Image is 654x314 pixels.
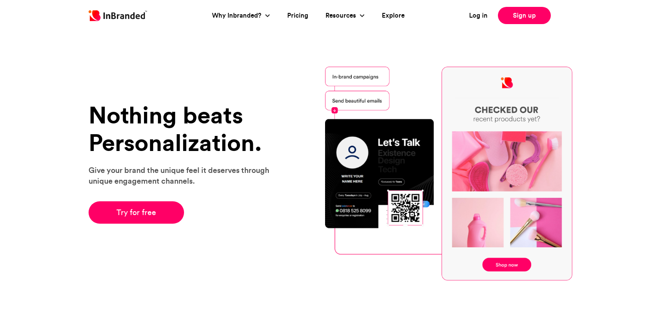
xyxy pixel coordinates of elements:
a: Log in [469,11,488,21]
a: Explore [382,11,405,21]
p: Give your brand the unique feel it deserves through unique engagement channels. [89,165,280,186]
img: Inbranded [89,10,147,21]
a: Resources [325,11,358,21]
a: Try for free [89,201,184,224]
a: Why Inbranded? [212,11,264,21]
a: Pricing [287,11,308,21]
h1: Nothing beats Personalization. [89,102,280,156]
a: Sign up [498,7,551,24]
